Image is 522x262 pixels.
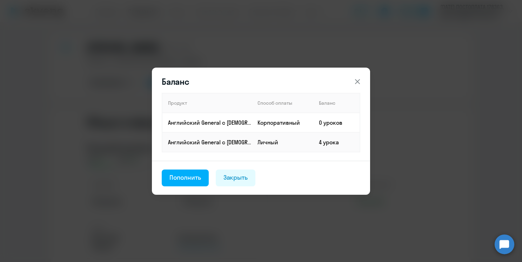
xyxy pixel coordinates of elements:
div: Пополнить [169,173,201,182]
th: Продукт [162,93,252,113]
button: Пополнить [162,170,209,186]
td: Корпоративный [252,113,313,132]
td: 4 урока [313,132,360,152]
th: Способ оплаты [252,93,313,113]
div: Закрыть [223,173,248,182]
p: Английский General с [DEMOGRAPHIC_DATA] преподавателем [168,138,252,146]
button: Закрыть [216,170,256,186]
td: 0 уроков [313,113,360,132]
th: Баланс [313,93,360,113]
td: Личный [252,132,313,152]
p: Английский General с [DEMOGRAPHIC_DATA] преподавателем [168,119,252,126]
header: Баланс [152,76,370,87]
